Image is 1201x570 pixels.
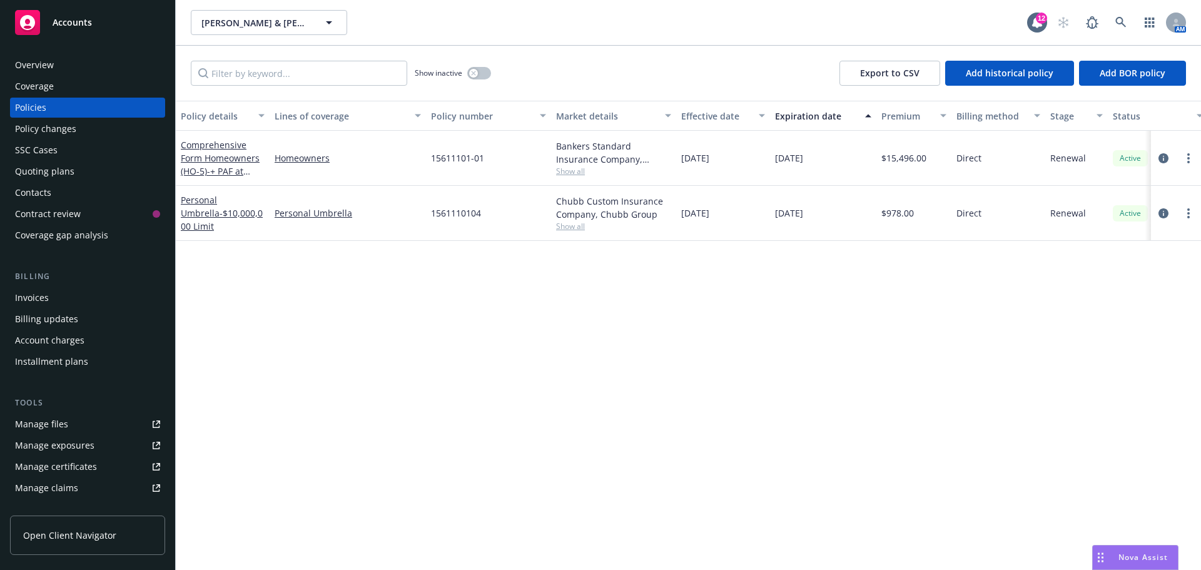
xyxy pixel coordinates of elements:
[10,140,165,160] a: SSC Cases
[951,101,1045,131] button: Billing method
[1108,10,1133,35] a: Search
[10,457,165,477] a: Manage certificates
[10,55,165,75] a: Overview
[15,98,46,118] div: Policies
[1051,10,1076,35] a: Start snowing
[1100,67,1165,79] span: Add BOR policy
[1118,552,1168,562] span: Nova Assist
[15,204,81,224] div: Contract review
[1080,10,1105,35] a: Report a Bug
[676,101,770,131] button: Effective date
[201,16,310,29] span: [PERSON_NAME] & [PERSON_NAME] Family
[881,206,914,220] span: $978.00
[1156,206,1171,221] a: circleInformation
[10,288,165,308] a: Invoices
[1137,10,1162,35] a: Switch app
[881,151,926,165] span: $15,496.00
[15,330,84,350] div: Account charges
[10,435,165,455] a: Manage exposures
[23,529,116,542] span: Open Client Navigator
[10,204,165,224] a: Contract review
[15,76,54,96] div: Coverage
[15,499,74,519] div: Manage BORs
[181,139,260,190] a: Comprehensive Form Homeowners (HO-5)
[181,207,263,232] span: - $10,000,000 Limit
[1113,109,1189,123] div: Status
[1050,151,1086,165] span: Renewal
[681,109,751,123] div: Effective date
[10,5,165,40] a: Accounts
[15,309,78,329] div: Billing updates
[15,435,94,455] div: Manage exposures
[431,206,481,220] span: 1561110104
[681,151,709,165] span: [DATE]
[775,151,803,165] span: [DATE]
[860,67,920,79] span: Export to CSV
[1050,109,1089,123] div: Stage
[1181,206,1196,221] a: more
[15,457,97,477] div: Manage certificates
[1045,101,1108,131] button: Stage
[415,68,462,78] span: Show inactive
[15,161,74,181] div: Quoting plans
[556,140,671,166] div: Bankers Standard Insurance Company, Chubb Group
[876,101,951,131] button: Premium
[10,309,165,329] a: Billing updates
[10,397,165,409] div: Tools
[1156,151,1171,166] a: circleInformation
[881,109,933,123] div: Premium
[15,288,49,308] div: Invoices
[1118,208,1143,219] span: Active
[191,10,347,35] button: [PERSON_NAME] & [PERSON_NAME] Family
[181,194,263,232] a: Personal Umbrella
[775,206,803,220] span: [DATE]
[15,478,78,498] div: Manage claims
[275,206,421,220] a: Personal Umbrella
[431,109,532,123] div: Policy number
[966,67,1053,79] span: Add historical policy
[426,101,551,131] button: Policy number
[10,76,165,96] a: Coverage
[956,151,981,165] span: Direct
[1093,546,1108,569] div: Drag to move
[181,165,260,190] span: - + PAF at [STREET_ADDRESS]
[775,109,858,123] div: Expiration date
[10,352,165,372] a: Installment plans
[10,499,165,519] a: Manage BORs
[10,119,165,139] a: Policy changes
[10,330,165,350] a: Account charges
[839,61,940,86] button: Export to CSV
[1036,13,1047,24] div: 12
[15,55,54,75] div: Overview
[15,140,58,160] div: SSC Cases
[551,101,676,131] button: Market details
[1050,206,1086,220] span: Renewal
[275,151,421,165] a: Homeowners
[10,414,165,434] a: Manage files
[1181,151,1196,166] a: more
[1118,153,1143,164] span: Active
[1092,545,1178,570] button: Nova Assist
[770,101,876,131] button: Expiration date
[15,119,76,139] div: Policy changes
[15,414,68,434] div: Manage files
[956,109,1026,123] div: Billing method
[10,98,165,118] a: Policies
[181,109,251,123] div: Policy details
[10,270,165,283] div: Billing
[10,225,165,245] a: Coverage gap analysis
[10,161,165,181] a: Quoting plans
[681,206,709,220] span: [DATE]
[556,221,671,232] span: Show all
[191,61,407,86] input: Filter by keyword...
[956,206,981,220] span: Direct
[15,225,108,245] div: Coverage gap analysis
[270,101,426,131] button: Lines of coverage
[945,61,1074,86] button: Add historical policy
[53,18,92,28] span: Accounts
[556,166,671,176] span: Show all
[556,195,671,221] div: Chubb Custom Insurance Company, Chubb Group
[176,101,270,131] button: Policy details
[15,352,88,372] div: Installment plans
